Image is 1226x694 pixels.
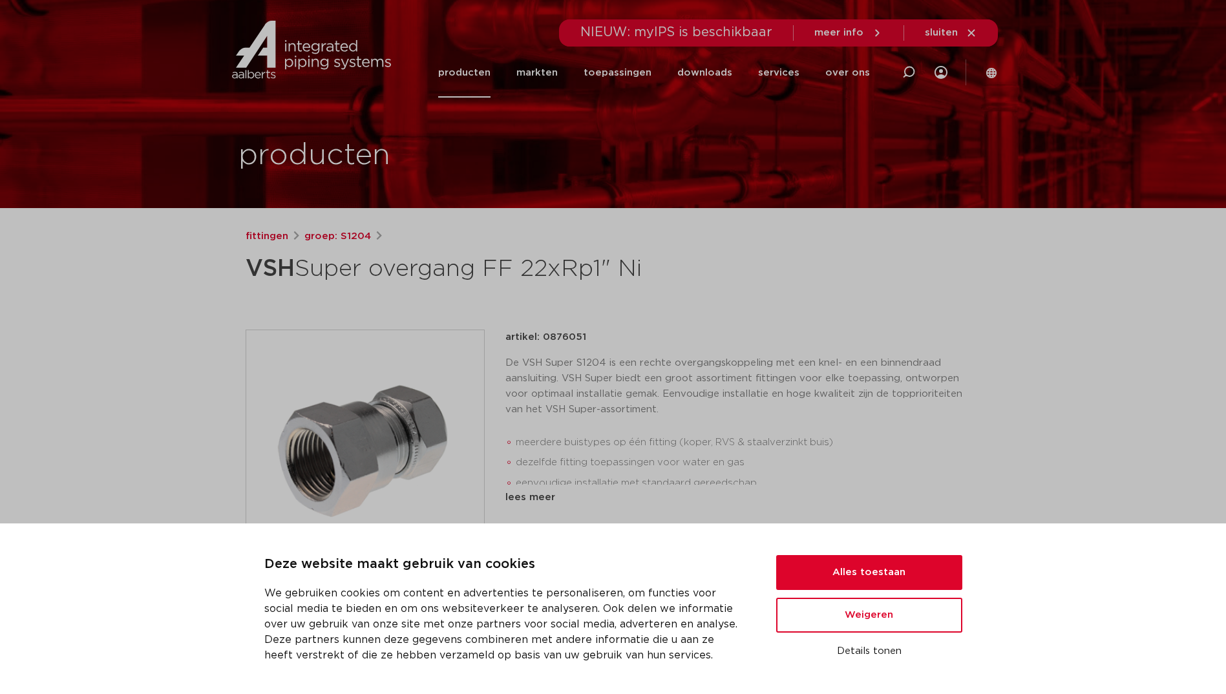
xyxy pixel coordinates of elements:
[246,330,484,568] img: Product Image for VSH Super overgang FF 22xRp1" Ni
[584,48,651,98] a: toepassingen
[505,355,981,417] p: De VSH Super S1204 is een rechte overgangskoppeling met een knel- en een binnendraad aansluiting....
[246,229,288,244] a: fittingen
[438,48,491,98] a: producten
[438,48,870,98] nav: Menu
[264,585,745,663] p: We gebruiken cookies om content en advertenties te personaliseren, om functies voor social media ...
[516,48,558,98] a: markten
[505,490,981,505] div: lees meer
[516,473,981,494] li: eenvoudige installatie met standaard gereedschap
[246,257,295,280] strong: VSH
[264,554,745,575] p: Deze website maakt gebruik van cookies
[758,48,799,98] a: services
[516,452,981,473] li: dezelfde fitting toepassingen voor water en gas
[580,26,772,39] span: NIEUW: myIPS is beschikbaar
[776,598,962,633] button: Weigeren
[925,28,958,37] span: sluiten
[677,48,732,98] a: downloads
[776,640,962,662] button: Details tonen
[776,555,962,590] button: Alles toestaan
[925,27,977,39] a: sluiten
[814,28,863,37] span: meer info
[505,330,586,345] p: artikel: 0876051
[516,432,981,453] li: meerdere buistypes op één fitting (koper, RVS & staalverzinkt buis)
[825,48,870,98] a: over ons
[246,249,731,288] h1: Super overgang FF 22xRp1" Ni
[304,229,371,244] a: groep: S1204
[238,135,390,176] h1: producten
[814,27,883,39] a: meer info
